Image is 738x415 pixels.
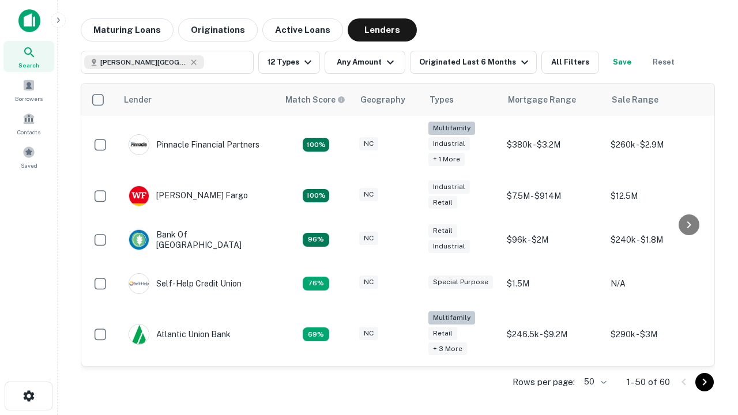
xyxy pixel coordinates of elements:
a: Saved [3,141,54,172]
iframe: Chat Widget [680,323,738,378]
th: Capitalize uses an advanced AI algorithm to match your search with the best lender. The match sco... [278,84,353,116]
td: $290k - $3M [605,305,709,364]
div: Industrial [428,180,470,194]
div: Matching Properties: 14, hasApolloMatch: undefined [303,233,329,247]
img: picture [129,325,149,344]
p: 1–50 of 60 [627,375,670,389]
div: NC [359,188,378,201]
th: Lender [117,84,278,116]
div: Geography [360,93,405,107]
th: Sale Range [605,84,709,116]
span: Saved [21,161,37,170]
button: Any Amount [325,51,405,74]
td: $246.5k - $9.2M [501,305,605,364]
td: $1.5M [501,262,605,305]
div: [PERSON_NAME] Fargo [129,186,248,206]
div: Special Purpose [428,276,493,289]
span: [PERSON_NAME][GEOGRAPHIC_DATA], [GEOGRAPHIC_DATA] [100,57,187,67]
div: Industrial [428,240,470,253]
div: Retail [428,327,457,340]
div: Industrial [428,137,470,150]
a: Search [3,41,54,72]
td: $260k - $2.9M [605,116,709,174]
div: Types [430,93,454,107]
img: picture [129,186,149,206]
td: $7.5M - $914M [501,174,605,218]
td: N/A [605,262,709,305]
th: Mortgage Range [501,84,605,116]
div: NC [359,276,378,289]
th: Geography [353,84,423,116]
div: Pinnacle Financial Partners [129,134,259,155]
span: Contacts [17,127,40,137]
button: 12 Types [258,51,320,74]
div: Capitalize uses an advanced AI algorithm to match your search with the best lender. The match sco... [285,93,345,106]
img: picture [129,135,149,154]
div: Sale Range [612,93,658,107]
div: Retail [428,196,457,209]
div: NC [359,327,378,340]
td: $12.5M [605,174,709,218]
td: $240k - $1.8M [605,218,709,262]
button: Maturing Loans [81,18,174,41]
div: Multifamily [428,122,475,135]
h6: Match Score [285,93,343,106]
div: NC [359,137,378,150]
button: Reset [645,51,682,74]
th: Types [423,84,501,116]
div: Multifamily [428,311,475,325]
a: Borrowers [3,74,54,105]
div: Atlantic Union Bank [129,324,231,345]
div: Matching Properties: 15, hasApolloMatch: undefined [303,189,329,203]
div: Mortgage Range [508,93,576,107]
button: Active Loans [262,18,343,41]
button: Lenders [348,18,417,41]
div: + 1 more [428,153,465,166]
div: Self-help Credit Union [129,273,242,294]
span: Borrowers [15,94,43,103]
img: capitalize-icon.png [18,9,40,32]
p: Rows per page: [513,375,575,389]
td: $380k - $3.2M [501,116,605,174]
span: Search [18,61,39,70]
a: Contacts [3,108,54,139]
div: Originated Last 6 Months [419,55,532,69]
div: Matching Properties: 26, hasApolloMatch: undefined [303,138,329,152]
button: Save your search to get updates of matches that match your search criteria. [604,51,641,74]
img: picture [129,274,149,293]
div: Matching Properties: 11, hasApolloMatch: undefined [303,277,329,290]
div: Bank Of [GEOGRAPHIC_DATA] [129,229,267,250]
button: Originated Last 6 Months [410,51,537,74]
div: + 3 more [428,342,467,356]
button: Originations [178,18,258,41]
td: $96k - $2M [501,218,605,262]
div: Retail [428,224,457,237]
button: Go to next page [695,373,714,391]
div: 50 [579,373,608,390]
div: Lender [124,93,152,107]
div: NC [359,232,378,245]
div: Matching Properties: 10, hasApolloMatch: undefined [303,327,329,341]
button: All Filters [541,51,599,74]
img: picture [129,230,149,250]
